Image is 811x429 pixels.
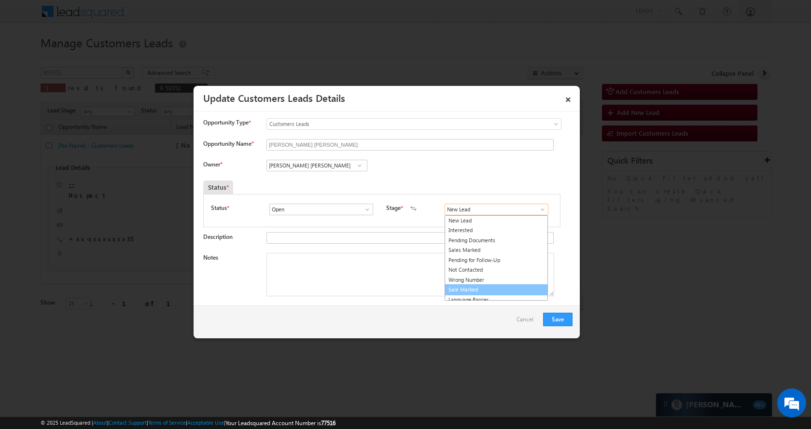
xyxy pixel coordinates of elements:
[445,245,547,255] a: Sales Marked
[445,284,548,295] a: Sale Marked
[158,5,182,28] div: Minimize live chat window
[445,235,547,246] a: Pending Documents
[50,51,162,63] div: Chat with us now
[225,419,336,427] span: Your Leadsquared Account Number is
[445,204,548,215] input: Type to Search
[386,204,401,212] label: Stage
[203,91,345,104] a: Update Customers Leads Details
[560,89,576,106] a: ×
[187,419,224,426] a: Acceptable Use
[321,419,336,427] span: 77516
[269,204,373,215] input: Type to Search
[203,254,218,261] label: Notes
[517,313,538,331] a: Cancel
[109,419,147,426] a: Contact Support
[266,118,561,130] a: Customers Leads
[203,233,233,240] label: Description
[211,204,227,212] label: Status
[359,205,371,214] a: Show All Items
[148,419,186,426] a: Terms of Service
[445,295,547,305] a: Language Barrier
[93,419,107,426] a: About
[203,140,253,147] label: Opportunity Name
[131,297,175,310] em: Start Chat
[445,265,547,275] a: Not Contacted
[445,255,547,265] a: Pending for Follow-Up
[203,180,233,194] div: Status
[353,161,365,170] a: Show All Items
[445,275,547,285] a: Wrong Number
[13,89,176,289] textarea: Type your message and hit 'Enter'
[534,205,546,214] a: Show All Items
[203,118,249,127] span: Opportunity Type
[41,418,336,428] span: © 2025 LeadSquared | | | | |
[543,313,573,326] button: Save
[445,225,547,235] a: Interested
[203,161,222,168] label: Owner
[16,51,41,63] img: d_60004797649_company_0_60004797649
[266,160,367,171] input: Type to Search
[267,120,522,128] span: Customers Leads
[445,216,547,226] a: New Lead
